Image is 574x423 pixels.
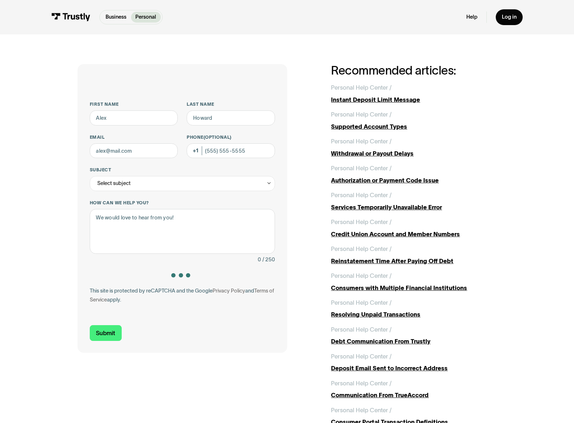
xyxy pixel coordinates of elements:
div: Personal Help Center / [331,325,392,334]
div: Communication From TrueAccord [331,391,496,400]
input: (555) 555-5555 [187,143,275,158]
label: How can we help you? [90,200,275,206]
label: Email [90,134,178,141]
div: This site is protected by reCAPTCHA and the Google and apply. [90,286,275,304]
a: Personal Help Center /Services Temporarily Unavailable Error [331,191,496,211]
div: Consumers with Multiple Financial Institutions [331,284,496,293]
a: Personal Help Center /Resolving Unpaid Transactions [331,298,496,319]
div: Credit Union Account and Member Numbers [331,230,496,239]
a: Log in [496,9,522,25]
div: Personal Help Center / [331,379,392,388]
div: Services Temporarily Unavailable Error [331,203,496,212]
div: Select subject [97,179,131,188]
div: Debt Communication From Trustly [331,337,496,346]
div: Personal Help Center / [331,110,392,119]
div: Instant Deposit Limit Message [331,95,496,104]
h2: Recommended articles: [331,64,496,77]
a: Personal Help Center /Reinstatement Time After Paying Off Debt [331,244,496,265]
div: Deposit Email Sent to Incorrect Address [331,364,496,373]
a: Personal Help Center /Instant Deposit Limit Message [331,83,496,104]
div: Resolving Unpaid Transactions [331,310,496,319]
div: Log in [502,14,517,20]
label: Phone [187,134,275,141]
label: Last name [187,101,275,108]
label: Subject [90,167,275,173]
a: Privacy Policy [213,288,245,294]
a: Personal Help Center /Withdrawal or Payout Delays [331,137,496,158]
input: Alex [90,110,178,125]
a: Personal Help Center /Supported Account Types [331,110,496,131]
p: Personal [135,13,156,21]
div: Personal Help Center / [331,137,392,146]
a: Personal Help Center /Communication From TrueAccord [331,379,496,400]
div: / 250 [262,255,275,264]
div: Personal Help Center / [331,298,392,307]
div: Personal Help Center / [331,83,392,92]
div: Personal Help Center / [331,244,392,253]
div: Personal Help Center / [331,218,392,227]
div: Personal Help Center / [331,271,392,280]
a: Help [466,14,477,20]
input: alex@mail.com [90,143,178,158]
a: Business [101,12,131,23]
div: Personal Help Center / [331,406,392,415]
div: 0 [258,255,261,264]
a: Personal Help Center /Consumers with Multiple Financial Institutions [331,271,496,292]
div: Supported Account Types [331,122,496,131]
div: Withdrawal or Payout Delays [331,149,496,158]
input: Howard [187,110,275,125]
a: Personal [131,12,161,23]
div: Personal Help Center / [331,352,392,361]
div: Reinstatement Time After Paying Off Debt [331,257,496,266]
p: Business [106,13,126,21]
img: Trustly Logo [51,13,90,21]
a: Personal Help Center /Authorization or Payment Code Issue [331,164,496,185]
a: Personal Help Center /Deposit Email Sent to Incorrect Address [331,352,496,373]
div: Personal Help Center / [331,164,392,173]
label: First name [90,101,178,108]
input: Submit [90,325,122,341]
a: Personal Help Center /Debt Communication From Trustly [331,325,496,346]
div: Personal Help Center / [331,191,392,200]
div: Authorization or Payment Code Issue [331,176,496,185]
a: Personal Help Center /Credit Union Account and Member Numbers [331,218,496,238]
span: (Optional) [204,135,232,139]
